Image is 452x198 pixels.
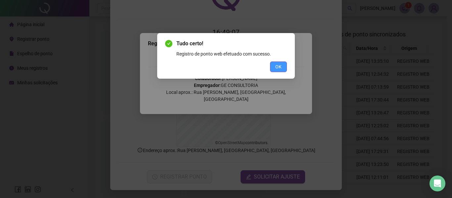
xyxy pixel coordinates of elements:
button: OK [270,61,287,72]
span: OK [275,63,282,70]
span: Tudo certo! [176,40,287,48]
div: Open Intercom Messenger [429,176,445,191]
div: Registro de ponto web efetuado com sucesso. [176,50,287,58]
span: check-circle [165,40,172,47]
